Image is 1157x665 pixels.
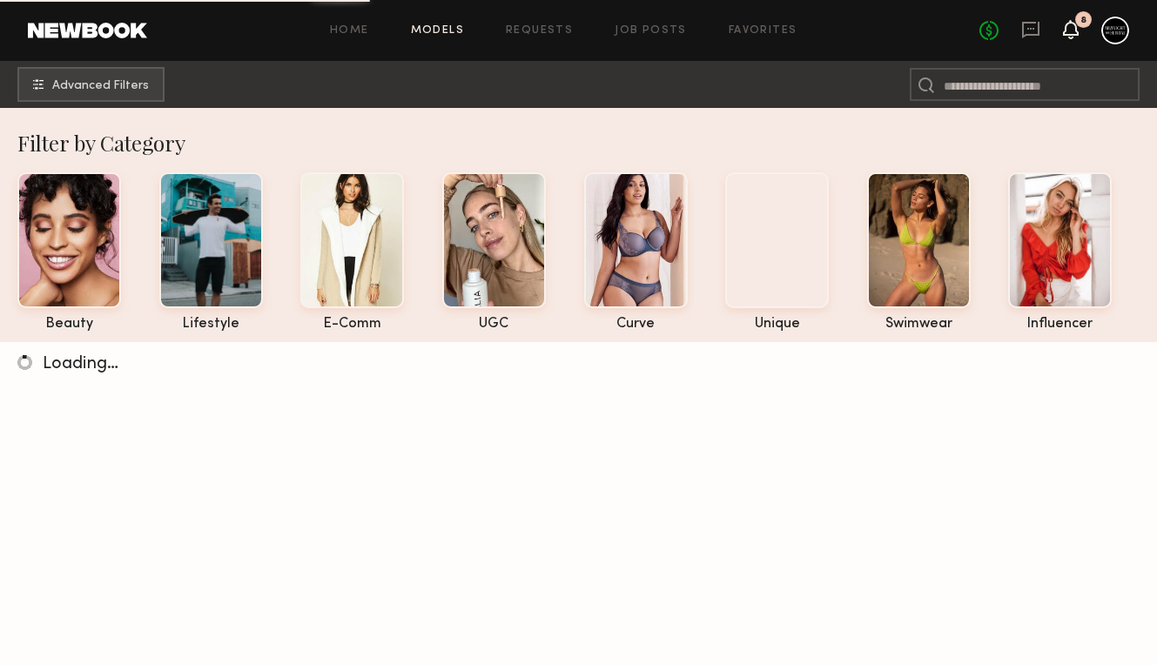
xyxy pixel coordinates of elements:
[584,317,688,332] div: curve
[1008,317,1112,332] div: influencer
[330,25,369,37] a: Home
[442,317,546,332] div: UGC
[725,317,829,332] div: unique
[411,25,464,37] a: Models
[17,317,121,332] div: beauty
[52,80,149,92] span: Advanced Filters
[17,129,1157,157] div: Filter by Category
[300,317,404,332] div: e-comm
[729,25,797,37] a: Favorites
[1080,16,1086,25] div: 8
[43,356,118,373] span: Loading…
[867,317,971,332] div: swimwear
[159,317,263,332] div: lifestyle
[615,25,687,37] a: Job Posts
[17,67,165,102] button: Advanced Filters
[506,25,573,37] a: Requests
